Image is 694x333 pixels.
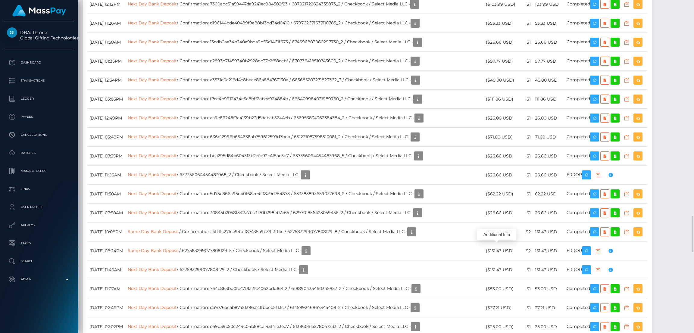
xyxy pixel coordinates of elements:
a: Next Day Bank Deposit [128,1,177,7]
td: [DATE] 11:40AM [87,260,126,279]
img: MassPay Logo [12,5,66,17]
a: Same Day Bank Deposit [128,248,179,253]
td: $1 [517,71,533,90]
td: ERROR [564,260,647,279]
td: / Confirmation: 5d75e866c95c40f68ee4f38a9d754873 / 633383893659037698_2 / Checkbook / Select Medi... [126,185,484,204]
p: Payees [7,112,71,121]
td: [DATE] 12:49PM [87,109,126,128]
td: ($26.66 USD) [484,166,517,185]
td: Completed [564,33,647,52]
p: Manage Users [7,166,71,176]
td: ($111.86 USD) [484,90,517,109]
a: Batches [5,145,74,160]
p: Cancellations [7,130,71,139]
a: Next Day Bank Deposit [128,324,177,329]
td: 71.00 USD [533,128,564,147]
td: / Confirmation: 636c12996b654638ab759612597d7bcb / 651231087598510081_2 / Checkbook / Select Medi... [126,128,484,147]
a: Search [5,254,74,269]
td: ($53.00 USD) [484,279,517,298]
a: Links [5,182,74,197]
td: 26.66 USD [533,204,564,223]
td: / 627583299077808129_2 / Checkbook / Select Media LLC - [126,260,484,279]
td: Completed [564,128,647,147]
div: Additional Info [477,229,516,240]
a: Taxes [5,236,74,251]
td: / Confirmation: 13cdb0ae34b240a9bda9d53c1461f673 / 674696803060297730_2 / Checkbook / Select Medi... [126,33,484,52]
td: $2 [517,241,533,260]
td: 26.66 USD [533,33,564,52]
td: 97.77 USD [533,52,564,71]
a: Next Day Bank Deposit [128,134,177,139]
td: [DATE] 11:07AM [87,279,126,298]
td: [DATE] 05:48PM [87,128,126,147]
p: Dashboard [7,58,71,67]
td: ($62.22 USD) [484,185,517,204]
td: / Confirmation: d196144bde40489f9a88b13dd34d0410 / 679762671637110785_2 / Checkbook / Select Medi... [126,14,484,33]
a: Cancellations [5,127,74,142]
td: 53.00 USD [533,279,564,298]
td: 111.86 USD [533,90,564,109]
td: / Confirmation: 30845b2058f342a7bc3170b798eb7e65 / 629701856423059456_2 / Checkbook / Select Medi... [126,204,484,223]
td: 26.66 USD [533,147,564,166]
td: [DATE] 07:58AM [87,204,126,223]
td: 151.43 USD [533,223,564,241]
td: 62.22 USD [533,185,564,204]
td: $2 [517,223,533,241]
td: [DATE] 11:58AM [87,33,126,52]
a: Admin [5,272,74,287]
td: 26.00 USD [533,109,564,128]
td: Completed [564,147,647,166]
td: $1 [517,90,533,109]
a: Next Day Bank Deposit [128,267,177,272]
img: Global Gifting Technologies Inc [7,27,17,38]
td: Completed [564,14,647,33]
td: [DATE] 02:46PM [87,298,126,317]
a: Ledger [5,91,74,106]
td: ($71.00 USD) [484,128,517,147]
a: Dashboard [5,55,74,70]
p: Transactions [7,76,71,85]
td: / Confirmation: c2893d7f459340b2928dc37c2f58ccbf / 670736418510745600_2 / Checkbook / Select Medi... [126,52,484,71]
td: $1 [517,279,533,298]
a: Next Day Bank Deposit [128,115,177,120]
td: ($37.21 USD) [484,298,517,317]
td: ($26.00 USD) [484,109,517,128]
a: Next Day Bank Deposit [128,77,177,82]
td: 53.33 USD [533,14,564,33]
td: / Confirmation: f7ee4b9912434e5c8bff2abea924884b / 666409984031989760_2 / Checkbook / Select Medi... [126,90,484,109]
a: Next Day Bank Deposit [128,153,177,158]
p: API Keys [7,221,71,230]
td: / Confirmation: d57e76acab87421396a23fbbeb5f13c7 / 614599246867345408_2 / Checkbook / Select Medi... [126,298,484,317]
td: [DATE] 12:34PM [87,71,126,90]
td: / Confirmation: 4ff11c27fce94b1f87435a9b39f3ff4c / 627583299077808129_8 / Checkbook / Select Medi... [126,223,484,241]
a: Manage Users [5,163,74,179]
td: Completed [564,223,647,241]
td: [DATE] 11:50AM [87,185,126,204]
td: Completed [564,71,647,90]
td: ($97.77 USD) [484,52,517,71]
td: ($26.66 USD) [484,33,517,52]
td: / Confirmation: a3531e0c216d4c8bbce86a884763130a / 665685203271823362_3 / Checkbook / Select Medi... [126,71,484,90]
p: User Profile [7,203,71,212]
p: Taxes [7,239,71,248]
td: Completed [564,298,647,317]
td: [DATE] 03:05PM [87,90,126,109]
a: Next Day Bank Deposit [128,191,177,196]
a: API Keys [5,218,74,233]
td: [DATE] 10:08PM [87,223,126,241]
td: Completed [564,52,647,71]
a: Next Day Bank Deposit [128,58,177,64]
a: User Profile [5,200,74,215]
td: / Confirmation: bba295d84b604313b2efd92c4f5ac5d7 / 637356064454483968_5 / Checkbook / Select Medi... [126,147,484,166]
td: 40.00 USD [533,71,564,90]
td: [DATE] 01:35PM [87,52,126,71]
td: / Confirmation: aa9e86248f7a4139b23d5dcbab5244eb / 656953834362384384_2 / Checkbook / Select Medi... [126,109,484,128]
td: ($40.00 USD) [484,71,517,90]
td: $1 [517,260,533,279]
a: Next Day Bank Deposit [128,96,177,101]
td: $1 [517,147,533,166]
td: $1 [517,128,533,147]
a: Payees [5,109,74,124]
td: $1 [517,14,533,33]
a: Next Day Bank Deposit [128,172,177,177]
